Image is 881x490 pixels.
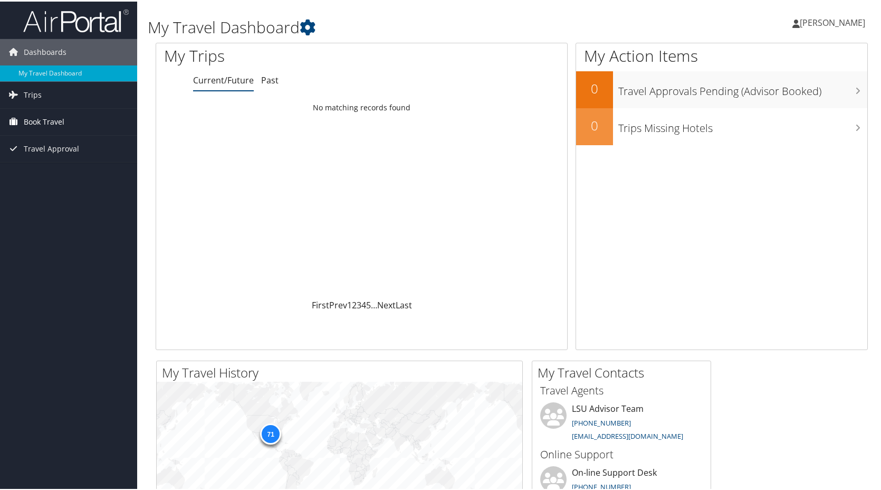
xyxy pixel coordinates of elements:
[572,430,683,439] a: [EMAIL_ADDRESS][DOMAIN_NAME]
[148,15,633,37] h1: My Travel Dashboard
[576,78,613,96] h2: 0
[24,134,79,161] span: Travel Approval
[540,382,703,397] h3: Travel Agents
[24,80,42,107] span: Trips
[792,5,876,37] a: [PERSON_NAME]
[24,37,66,64] span: Dashboards
[576,70,867,107] a: 0Travel Approvals Pending (Advisor Booked)
[23,7,129,32] img: airportal-logo.png
[572,480,631,490] a: [PHONE_NUMBER]
[396,298,412,309] a: Last
[618,114,867,134] h3: Trips Missing Hotels
[540,446,703,460] h3: Online Support
[329,298,347,309] a: Prev
[800,15,865,27] span: [PERSON_NAME]
[357,298,361,309] a: 3
[371,298,377,309] span: …
[347,298,352,309] a: 1
[312,298,329,309] a: First
[576,43,867,65] h1: My Action Items
[24,107,64,134] span: Book Travel
[535,401,708,444] li: LSU Advisor Team
[366,298,371,309] a: 5
[352,298,357,309] a: 2
[576,115,613,133] h2: 0
[618,77,867,97] h3: Travel Approvals Pending (Advisor Booked)
[156,97,567,116] td: No matching records found
[164,43,388,65] h1: My Trips
[162,362,522,380] h2: My Travel History
[260,422,281,443] div: 71
[576,107,867,144] a: 0Trips Missing Hotels
[377,298,396,309] a: Next
[572,417,631,426] a: [PHONE_NUMBER]
[261,73,279,84] a: Past
[193,73,254,84] a: Current/Future
[538,362,711,380] h2: My Travel Contacts
[361,298,366,309] a: 4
